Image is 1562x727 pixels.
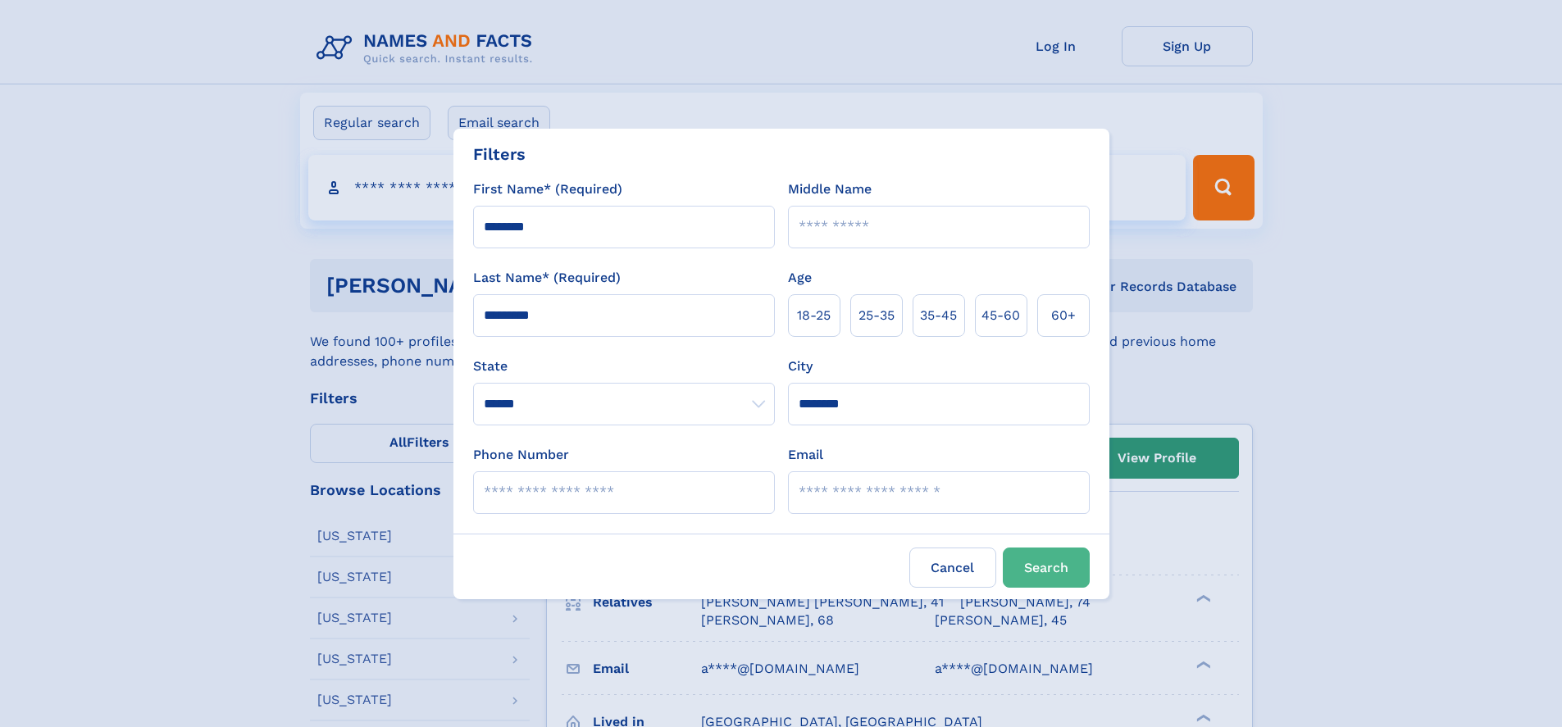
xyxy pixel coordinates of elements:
[1003,548,1090,588] button: Search
[788,268,812,288] label: Age
[473,179,622,199] label: First Name* (Required)
[473,268,621,288] label: Last Name* (Required)
[473,445,569,465] label: Phone Number
[788,445,823,465] label: Email
[858,306,895,325] span: 25‑35
[473,357,775,376] label: State
[788,357,813,376] label: City
[473,142,526,166] div: Filters
[797,306,831,325] span: 18‑25
[788,179,872,199] label: Middle Name
[981,306,1020,325] span: 45‑60
[920,306,957,325] span: 35‑45
[1051,306,1076,325] span: 60+
[909,548,996,588] label: Cancel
